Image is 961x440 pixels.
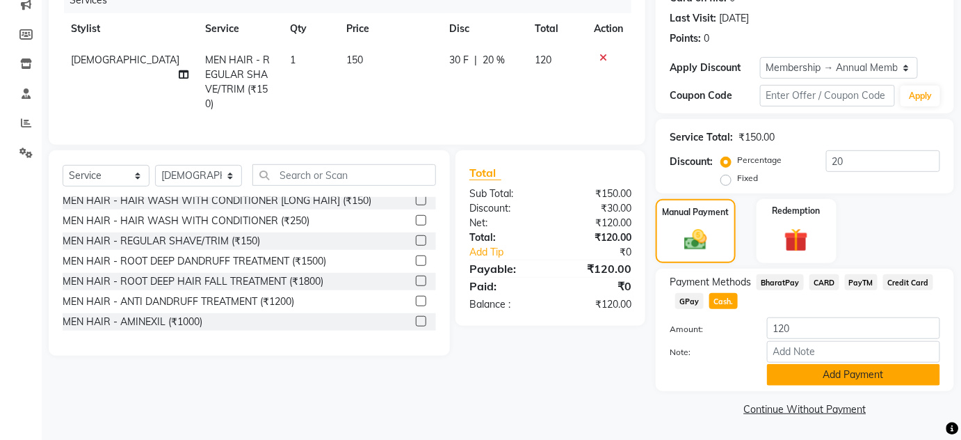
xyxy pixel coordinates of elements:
label: Percentage [737,154,782,166]
div: Balance : [459,297,551,312]
div: ₹120.00 [550,260,642,277]
div: Apply Discount [670,61,760,75]
div: MEN HAIR - ROOT DEEP HAIR FALL TREATMENT (₹1800) [63,274,323,289]
span: Payment Methods [670,275,751,290]
th: Price [338,13,441,45]
a: Add Tip [459,245,565,260]
span: 150 [346,54,363,66]
div: Payable: [459,260,551,277]
span: Cash. [709,293,738,309]
span: Credit Card [883,274,933,290]
span: Total [469,166,501,180]
input: Add Note [767,341,940,363]
div: Points: [670,31,701,46]
div: [DATE] [719,11,749,26]
div: ₹120.00 [550,297,642,312]
div: Discount: [670,155,713,169]
th: Disc [441,13,526,45]
div: MEN HAIR - AMINEXIL (₹1000) [63,315,202,329]
span: 30 F [449,53,469,68]
label: Amount: [659,323,757,336]
div: ₹0 [550,278,642,294]
div: Sub Total: [459,187,551,201]
span: 20 % [483,53,505,68]
input: Enter Offer / Coupon Code [760,85,896,107]
th: Stylist [63,13,197,45]
div: ₹120.00 [550,230,642,245]
div: Last Visit: [670,11,716,26]
div: Service Total: [670,130,733,145]
button: Add Payment [767,364,940,386]
span: BharatPay [757,274,804,290]
th: Qty [282,13,338,45]
div: ₹0 [565,245,642,260]
th: Total [526,13,586,45]
span: CARD [809,274,839,290]
div: Net: [459,216,551,230]
th: Action [586,13,631,45]
div: Discount: [459,201,551,216]
span: GPay [675,293,704,309]
label: Fixed [737,172,758,184]
label: Redemption [773,205,821,217]
div: Paid: [459,278,551,294]
th: Service [197,13,282,45]
div: Coupon Code [670,88,760,103]
div: Total: [459,230,551,245]
label: Note: [659,346,757,359]
input: Search or Scan [252,164,436,186]
span: MEN HAIR - REGULAR SHAVE/TRIM (₹150) [205,54,270,110]
div: ₹120.00 [550,216,642,230]
span: 120 [535,54,551,66]
span: 1 [290,54,296,66]
img: _gift.svg [777,226,816,256]
a: Continue Without Payment [659,402,951,417]
span: | [474,53,477,68]
div: ₹150.00 [550,187,642,201]
div: ₹150.00 [738,130,775,145]
button: Apply [901,86,940,107]
div: ₹30.00 [550,201,642,216]
div: MEN HAIR - HAIR WASH WITH CONDITIONER (₹250) [63,214,309,228]
label: Manual Payment [662,206,729,219]
span: [DEMOGRAPHIC_DATA] [71,54,179,66]
div: Hair Colour [DEMOGRAPHIC_DATA] - GLOBAL COLOUR (MAJIREL) (₹1200) [63,335,402,349]
div: 0 [704,31,709,46]
img: _cash.svg [677,227,714,253]
div: MEN HAIR - ROOT DEEP DANDRUFF TREATMENT (₹1500) [63,254,326,269]
input: Amount [767,317,940,339]
div: MEN HAIR - ANTI DANDRUFF TREATMENT (₹1200) [63,294,294,309]
div: MEN HAIR - HAIR WASH WITH CONDITIONER [LONG HAIR] (₹150) [63,194,371,208]
div: MEN HAIR - REGULAR SHAVE/TRIM (₹150) [63,234,260,249]
span: PayTM [845,274,878,290]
